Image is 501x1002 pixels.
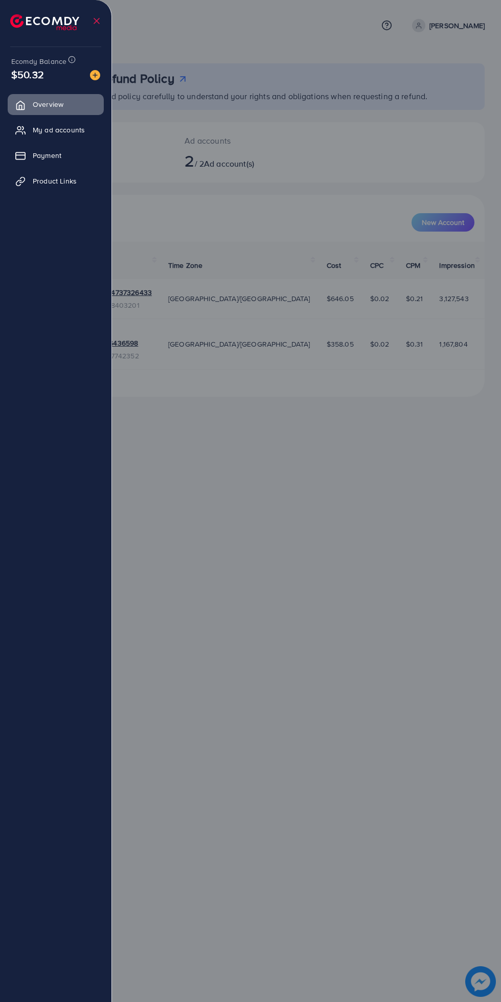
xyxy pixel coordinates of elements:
span: Payment [33,150,61,161]
a: Overview [8,94,104,115]
span: Product Links [33,176,77,186]
img: image [90,70,100,80]
a: Product Links [8,171,104,191]
a: My ad accounts [8,120,104,140]
span: Overview [33,99,63,109]
a: Payment [8,145,104,166]
span: Ecomdy Balance [11,56,66,66]
span: My ad accounts [33,125,85,135]
img: logo [10,14,79,30]
span: $50.32 [11,67,44,82]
